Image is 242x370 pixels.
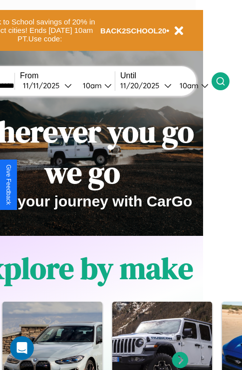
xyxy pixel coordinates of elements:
[120,81,164,90] div: 11 / 20 / 2025
[20,80,75,91] button: 11/11/2025
[120,71,212,80] label: Until
[5,165,12,205] div: Give Feedback
[20,71,115,80] label: From
[10,336,34,360] iframe: Intercom live chat
[100,26,167,35] b: BACK2SCHOOL20
[175,81,201,90] div: 10am
[78,81,104,90] div: 10am
[75,80,115,91] button: 10am
[23,81,64,90] div: 11 / 11 / 2025
[172,80,212,91] button: 10am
